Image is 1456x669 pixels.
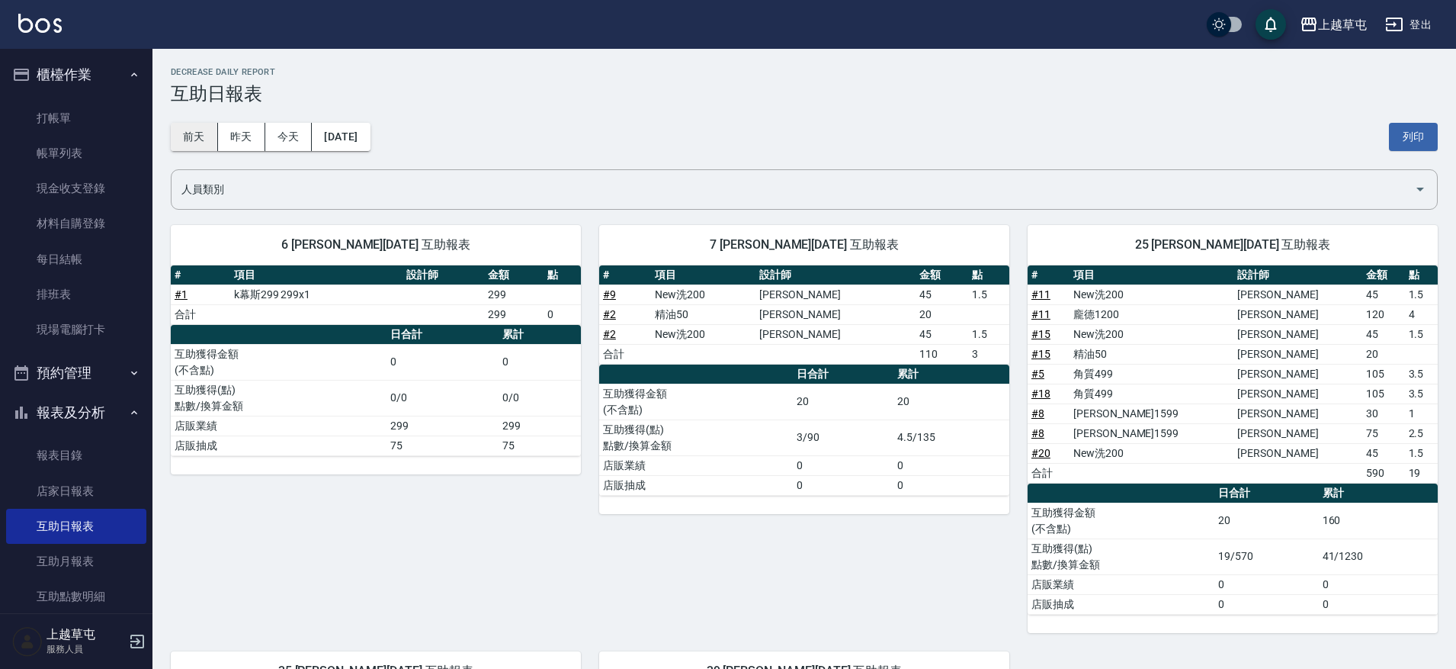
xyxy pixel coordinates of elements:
td: 20 [1362,344,1404,364]
td: 0 [499,344,581,380]
td: 店販業績 [1028,574,1214,594]
td: 590 [1362,463,1404,483]
td: 75 [386,436,499,455]
td: 0 [1319,594,1438,614]
td: 4.5/135 [893,420,1009,455]
td: [PERSON_NAME] [1233,304,1362,324]
th: 設計師 [755,265,916,285]
td: New洗200 [651,285,755,304]
th: 項目 [230,265,403,285]
td: 0 [793,475,893,495]
td: 互助獲得金額 (不含點) [1028,503,1214,539]
img: Person [12,626,43,657]
td: 互助獲得(點) 點數/換算金額 [1028,539,1214,574]
td: 合計 [171,304,230,324]
td: 店販業績 [599,455,793,475]
td: 精油50 [1070,344,1233,364]
th: 日合計 [386,325,499,345]
td: 3/90 [793,420,893,455]
td: 互助獲得金額 (不含點) [599,384,793,420]
td: [PERSON_NAME] [1233,384,1362,404]
a: #2 [603,308,616,320]
td: 0 [1214,574,1319,594]
td: 30 [1362,404,1404,423]
td: 龐德1200 [1070,304,1233,324]
th: # [171,265,230,285]
button: [DATE] [312,123,370,151]
h5: 上越草屯 [47,627,124,642]
td: 45 [916,324,968,344]
td: 45 [916,285,968,304]
button: 昨天 [218,123,265,151]
td: 20 [916,304,968,324]
button: Open [1408,177,1432,201]
td: 299 [484,304,544,324]
td: 41/1230 [1319,539,1438,574]
button: 櫃檯作業 [6,55,146,95]
td: 110 [916,344,968,364]
th: 日合計 [793,365,893,384]
a: 材料自購登錄 [6,206,146,241]
td: 45 [1362,324,1404,344]
td: [PERSON_NAME] [1233,423,1362,443]
a: #11 [1031,288,1050,301]
th: 項目 [651,265,755,285]
th: 累計 [1319,484,1438,503]
td: 45 [1362,443,1404,463]
a: 打帳單 [6,101,146,136]
td: 角質499 [1070,364,1233,384]
td: New洗200 [651,324,755,344]
td: 75 [1362,423,1404,443]
td: 20 [1214,503,1319,539]
td: 299 [386,416,499,436]
td: 0 [893,455,1009,475]
div: 上越草屯 [1318,15,1367,34]
td: [PERSON_NAME] [1233,443,1362,463]
td: 1 [1405,404,1438,423]
td: 店販抽成 [1028,594,1214,614]
a: #15 [1031,348,1050,360]
td: [PERSON_NAME] [1233,324,1362,344]
td: 75 [499,436,581,455]
a: 現場電腦打卡 [6,312,146,347]
td: 1.5 [1405,324,1438,344]
td: 店販抽成 [599,475,793,495]
th: 累計 [499,325,581,345]
td: 19 [1405,463,1438,483]
td: 3 [968,344,1009,364]
td: 2.5 [1405,423,1438,443]
td: 1.5 [1405,285,1438,304]
td: 互助獲得(點) 點數/換算金額 [599,420,793,455]
a: 每日結帳 [6,242,146,277]
td: 299 [499,416,581,436]
input: 人員名稱 [178,176,1408,203]
td: 20 [893,384,1009,420]
td: 45 [1362,285,1404,304]
td: 互助獲得(點) 點數/換算金額 [171,380,386,416]
th: 金額 [484,265,544,285]
a: #18 [1031,388,1050,400]
td: 3.5 [1405,364,1438,384]
td: 160 [1319,503,1438,539]
th: # [599,265,652,285]
td: 120 [1362,304,1404,324]
td: 精油50 [651,304,755,324]
button: 列印 [1389,123,1438,151]
td: [PERSON_NAME] [755,324,916,344]
td: 1.5 [1405,443,1438,463]
a: #11 [1031,308,1050,320]
td: 0 [1214,594,1319,614]
td: 0 [544,304,581,324]
table: a dense table [599,365,1009,496]
a: #9 [603,288,616,301]
td: 合計 [599,344,652,364]
th: 項目 [1070,265,1233,285]
p: 服務人員 [47,642,124,656]
span: 25 [PERSON_NAME][DATE] 互助報表 [1046,237,1419,252]
th: 日合計 [1214,484,1319,503]
a: #15 [1031,328,1050,340]
a: #8 [1031,427,1044,439]
td: 0/0 [499,380,581,416]
button: save [1256,9,1286,40]
a: #20 [1031,447,1050,459]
